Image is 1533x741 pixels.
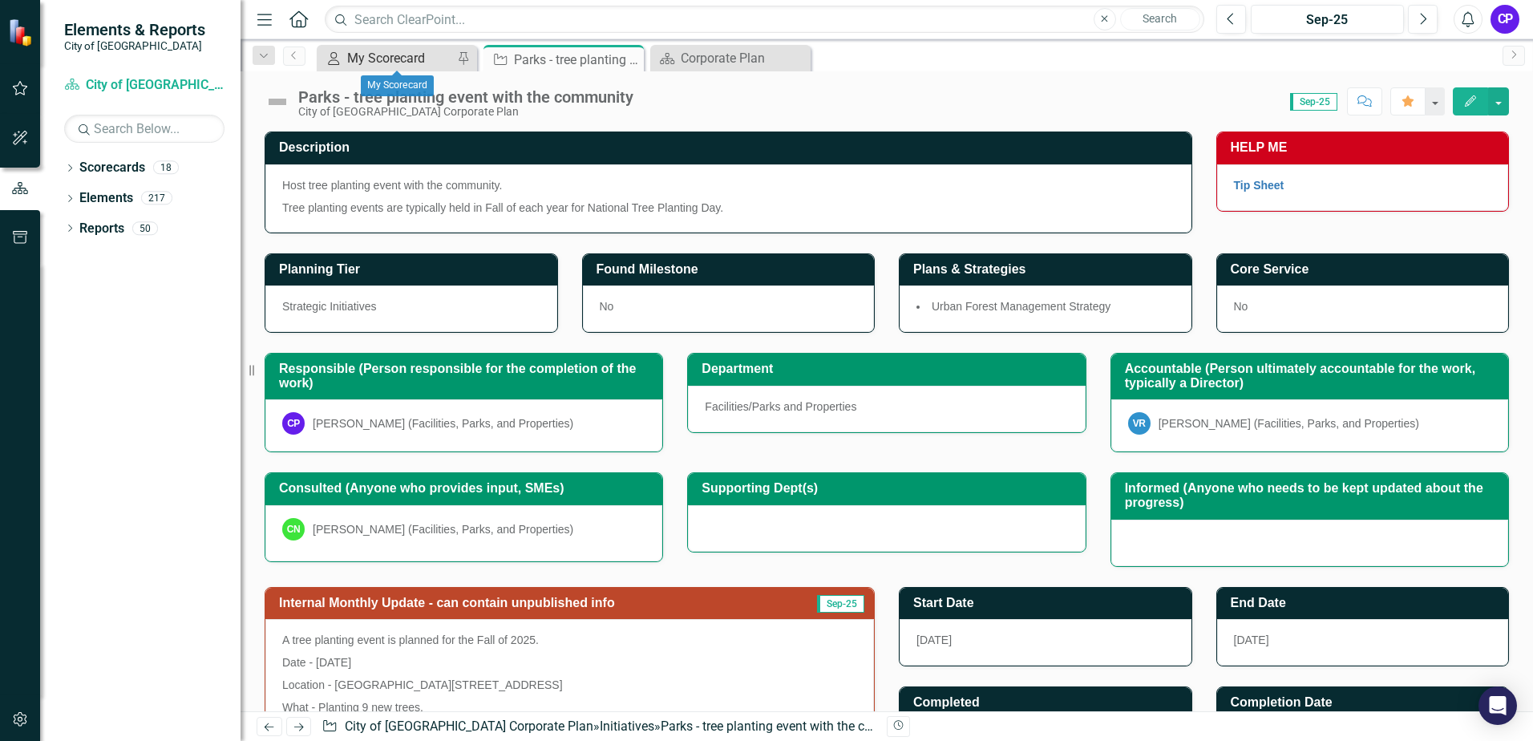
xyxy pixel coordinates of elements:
h3: Plans & Strategies [913,262,1183,277]
a: City of [GEOGRAPHIC_DATA] Corporate Plan [64,76,224,95]
a: Scorecards [79,159,145,177]
h3: Core Service [1231,262,1501,277]
div: [PERSON_NAME] (Facilities, Parks, and Properties) [1159,415,1419,431]
a: Elements [79,189,133,208]
h3: Consulted (Anyone who provides input, SMEs) [279,481,654,496]
span: Urban Forest Management Strategy [932,300,1110,313]
p: What - Planting 9 new trees. [282,696,857,719]
h3: Informed (Anyone who needs to be kept updated about the progress) [1125,481,1500,509]
span: No [600,300,614,313]
div: [PERSON_NAME] (Facilities, Parks, and Properties) [313,415,573,431]
div: Corporate Plan [681,48,807,68]
h3: Completed [913,695,1183,710]
h3: Accountable (Person ultimately accountable for the work, typically a Director) [1125,362,1500,390]
small: City of [GEOGRAPHIC_DATA] [64,39,205,52]
div: Open Intercom Messenger [1478,686,1517,725]
img: ClearPoint Strategy [8,18,36,47]
h3: Department [702,362,1077,376]
a: My Scorecard [321,48,453,68]
span: Strategic Initiatives [282,300,377,313]
img: Not Defined [265,89,290,115]
a: City of [GEOGRAPHIC_DATA] Corporate Plan [345,719,593,734]
div: Parks - tree planting event with the community [298,88,633,106]
h3: End Date [1231,596,1501,610]
div: Sep-25 [1256,10,1398,30]
p: Date - [DATE] [282,651,857,674]
a: Reports [79,220,124,238]
div: 18 [153,161,179,175]
span: [DATE] [916,634,952,646]
h3: Responsible (Person responsible for the completion of the work) [279,362,654,390]
div: [PERSON_NAME] (Facilities, Parks, and Properties) [313,521,573,537]
div: Parks - tree planting event with the community [661,719,922,734]
span: Elements & Reports [64,20,205,39]
button: CP [1491,5,1519,34]
h3: Completion Date [1231,695,1501,710]
div: My Scorecard [361,75,434,96]
h3: Planning Tier [279,262,549,277]
h3: Found Milestone [597,262,867,277]
h3: Description [279,140,1183,155]
span: No [1234,300,1248,313]
span: Sep-25 [1290,93,1337,111]
input: Search Below... [64,115,224,143]
button: Search [1120,8,1200,30]
h3: Internal Monthly Update - can contain unpublished info [279,596,791,610]
h3: Supporting Dept(s) [702,481,1077,496]
p: Location - [GEOGRAPHIC_DATA][STREET_ADDRESS] [282,674,857,696]
p: Tree planting events are typically held in Fall of each year for National Tree Planting Day. [282,196,1175,216]
div: VR [1128,412,1151,435]
div: 50 [132,221,158,235]
a: Corporate Plan [654,48,807,68]
div: Parks - tree planting event with the community [514,50,640,70]
h3: Start Date [913,596,1183,610]
span: Sep-25 [817,595,864,613]
p: A tree planting event is planned for the Fall of 2025. [282,632,857,651]
h3: HELP ME [1231,140,1501,155]
div: My Scorecard [347,48,453,68]
a: Initiatives [600,719,654,734]
div: 217 [141,192,172,205]
div: » » [322,718,875,736]
span: [DATE] [1234,634,1269,646]
div: City of [GEOGRAPHIC_DATA] Corporate Plan [298,106,633,118]
input: Search ClearPoint... [325,6,1204,34]
div: CN [282,518,305,541]
a: Tip Sheet [1234,179,1284,192]
span: Search [1143,12,1177,25]
span: Facilities/Parks and Properties [705,400,856,413]
p: Host tree planting event with the community. [282,177,1175,196]
button: Sep-25 [1251,5,1404,34]
div: CP [282,412,305,435]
